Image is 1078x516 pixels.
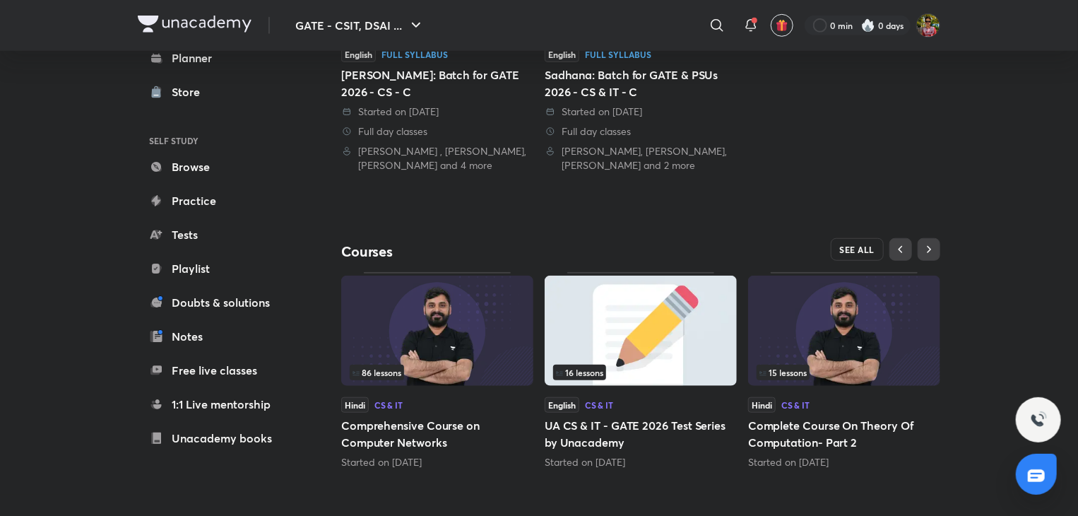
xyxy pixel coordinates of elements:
a: Notes [138,322,302,351]
div: Started on 15 Nov 2024 [341,105,533,119]
a: Tests [138,221,302,249]
button: SEE ALL [831,238,884,261]
div: left [757,365,932,380]
a: 1:1 Live mentorship [138,390,302,418]
div: Full day classes [341,124,533,139]
div: Started on Sep 19 [748,455,940,469]
span: 86 lessons [353,368,401,377]
div: infosection [553,365,728,380]
div: Complete Course On Theory Of Computation- Part 2 [748,272,940,469]
img: Shubhashis Bhattacharjee [916,13,940,37]
a: Company Logo [138,16,251,36]
div: infocontainer [757,365,932,380]
a: Free live classes [138,356,302,385]
div: infosection [350,365,525,380]
h4: Courses [341,242,641,261]
div: Full Syllabus [381,50,448,59]
div: left [350,365,525,380]
div: infocontainer [350,365,525,380]
div: Started on Aug 13 [545,455,737,469]
a: Planner [138,44,302,72]
div: CS & IT [585,401,613,409]
div: Comprehensive Course on Computer Networks [341,272,533,469]
button: GATE - CSIT, DSAI ... [287,11,433,40]
div: infosection [757,365,932,380]
button: avatar [771,14,793,37]
div: Sweta Kumari, Aman Raj, Ankush Saklecha and 2 more [545,144,737,172]
a: Store [138,78,302,106]
img: Thumbnail [545,276,737,386]
div: infocontainer [553,365,728,380]
div: Started on 25 Oct 2024 [545,105,737,119]
img: streak [861,18,875,33]
div: left [553,365,728,380]
a: Practice [138,187,302,215]
a: Browse [138,153,302,181]
span: Hindi [748,397,776,413]
span: Hindi [341,397,369,413]
h5: Comprehensive Course on Computer Networks [341,417,533,451]
a: Doubts & solutions [138,288,302,317]
h6: SELF STUDY [138,129,302,153]
span: English [341,47,376,62]
span: SEE ALL [840,245,875,254]
div: [PERSON_NAME]: Batch for GATE 2026 - CS - C [341,66,533,100]
h5: Complete Course On Theory Of Computation- Part 2 [748,417,940,451]
img: Company Logo [138,16,251,33]
span: 15 lessons [759,368,807,377]
div: Rahul , Pankaj Sharma, Ankit Kumar and 4 more [341,144,533,172]
div: CS & IT [374,401,403,409]
a: Playlist [138,254,302,283]
span: English [545,397,579,413]
img: avatar [776,19,788,32]
a: Unacademy books [138,424,302,452]
div: Started on Jul 31 [341,455,533,469]
div: Full day classes [545,124,737,139]
img: Thumbnail [341,276,533,386]
div: CS & IT [781,401,810,409]
img: Thumbnail [748,276,940,386]
div: UA CS & IT - GATE 2026 Test Series by Unacademy [545,272,737,469]
div: Store [172,83,208,100]
div: Full Syllabus [585,50,651,59]
div: Sadhana: Batch for GATE & PSUs 2026 - CS & IT - C [545,66,737,100]
span: 16 lessons [556,368,603,377]
span: English [545,47,579,62]
img: ttu [1030,411,1047,428]
h5: UA CS & IT - GATE 2026 Test Series by Unacademy [545,417,737,451]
